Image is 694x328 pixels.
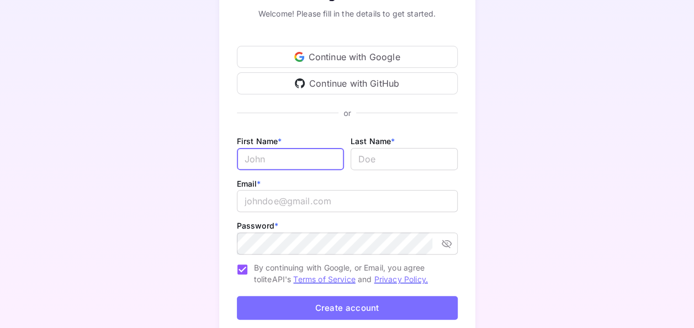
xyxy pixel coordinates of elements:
a: Terms of Service [293,274,355,284]
div: Welcome! Please fill in the details to get started. [237,8,458,19]
button: toggle password visibility [437,234,457,253]
label: Last Name [351,136,395,146]
input: johndoe@gmail.com [237,190,458,212]
div: Continue with GitHub [237,72,458,94]
a: Privacy Policy. [374,274,428,284]
label: First Name [237,136,282,146]
span: By continuing with Google, or Email, you agree to liteAPI's and [254,262,449,285]
input: Doe [351,148,458,170]
label: Email [237,179,261,188]
input: John [237,148,344,170]
label: Password [237,221,278,230]
button: Create account [237,296,458,320]
div: Continue with Google [237,46,458,68]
